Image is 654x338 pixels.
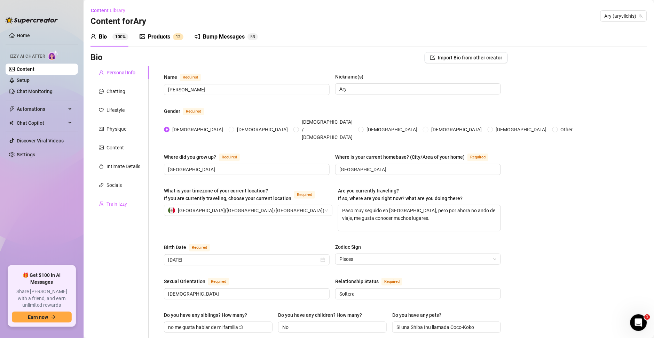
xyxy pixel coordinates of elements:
[558,126,576,133] span: Other
[107,144,124,151] div: Content
[396,323,495,331] input: Do you have any pets?
[250,34,253,39] span: 5
[164,107,180,115] div: Gender
[107,69,135,76] div: Personal Info
[282,323,381,331] input: Do you have any children? How many?
[164,277,237,286] label: Sexual Orientation
[17,66,34,72] a: Content
[392,311,441,319] div: Do you have any pets?
[12,312,72,323] button: Earn nowarrow-right
[164,188,291,201] span: What is your timezone of your current location? If you are currently traveling, choose your curre...
[112,33,128,40] sup: 100%
[299,118,355,141] span: [DEMOGRAPHIC_DATA] / [DEMOGRAPHIC_DATA]
[17,138,64,143] a: Discover Viral Videos
[392,311,446,319] label: Do you have any pets?
[12,288,72,309] span: Share [PERSON_NAME] with a friend, and earn unlimited rewards
[335,153,496,161] label: Where is your current homebase? (City/Area of your home)
[12,272,72,286] span: 🎁 Get $100 in AI Messages
[164,153,247,161] label: Where did you grow up?
[338,188,463,201] span: Are you currently traveling? If so, where are you right now? what are you doing there?
[630,314,647,331] iframe: Intercom live chat
[99,201,104,206] span: experiment
[645,314,650,320] span: 1
[99,183,104,188] span: link
[493,126,550,133] span: [DEMOGRAPHIC_DATA]
[148,33,170,41] div: Products
[170,126,226,133] span: [DEMOGRAPHIC_DATA]
[164,278,205,285] div: Sexual Orientation
[17,89,53,94] a: Chat Monitoring
[168,256,319,264] input: Birth Date
[335,243,361,251] div: Zodiac Sign
[180,74,201,81] span: Required
[17,152,35,157] a: Settings
[164,73,208,81] label: Name
[90,34,96,39] span: user
[99,164,104,169] span: fire
[335,73,368,81] label: Nickname(s)
[107,163,140,170] div: Intimate Details
[99,70,104,75] span: user
[168,207,175,214] img: mx
[183,108,204,115] span: Required
[99,33,107,41] div: Bio
[6,17,58,24] img: logo-BBDzfeDw.svg
[278,311,367,319] label: Do you have any children? How many?
[51,315,56,320] span: arrow-right
[99,126,104,131] span: idcard
[107,88,125,95] div: Chatting
[90,5,131,16] button: Content Library
[28,314,48,320] span: Earn now
[17,33,30,38] a: Home
[438,55,502,60] span: Import Bio from other creator
[189,244,210,252] span: Required
[164,243,218,252] label: Birth Date
[253,34,255,39] span: 3
[107,181,122,189] div: Socials
[99,145,104,150] span: picture
[335,278,379,285] div: Relationship Status
[9,106,15,112] span: thunderbolt
[339,166,495,173] input: Where is your current homebase? (City/Area of your home)
[381,278,402,286] span: Required
[428,126,485,133] span: [DEMOGRAPHIC_DATA]
[10,53,45,60] span: Izzy AI Chatter
[195,34,200,39] span: notification
[99,89,104,94] span: message
[467,154,488,161] span: Required
[90,52,103,63] h3: Bio
[9,121,14,125] img: Chat Copilot
[173,33,183,40] sup: 12
[203,33,245,41] div: Bump Messages
[164,73,177,81] div: Name
[278,311,362,319] div: Do you have any children? How many?
[168,323,267,331] input: Do you have any siblings? How many?
[164,311,252,319] label: Do you have any siblings? How many?
[164,153,216,161] div: Where did you grow up?
[90,16,146,27] h3: Content for Ary
[339,290,495,298] input: Relationship Status
[639,14,643,18] span: team
[335,243,366,251] label: Zodiac Sign
[178,205,324,216] span: [GEOGRAPHIC_DATA] ( [GEOGRAPHIC_DATA]/[GEOGRAPHIC_DATA] )
[338,205,501,231] textarea: Paso muy seguido en [GEOGRAPHIC_DATA], pero por ahora no ando de viaje, me gusta conocer muchos l...
[425,52,508,63] button: Import Bio from other creator
[335,153,465,161] div: Where is your current homebase? (City/Area of your home)
[17,117,66,129] span: Chat Copilot
[430,55,435,60] span: import
[208,278,229,286] span: Required
[178,34,181,39] span: 2
[164,244,186,251] div: Birth Date
[164,107,212,115] label: Gender
[219,154,240,161] span: Required
[91,8,125,13] span: Content Library
[335,73,363,81] div: Nickname(s)
[107,125,126,133] div: Physique
[99,108,104,113] span: heart
[339,85,495,93] input: Nickname(s)
[168,86,324,93] input: Name
[335,277,410,286] label: Relationship Status
[168,290,324,298] input: Sexual Orientation
[168,166,324,173] input: Where did you grow up?
[17,104,66,115] span: Automations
